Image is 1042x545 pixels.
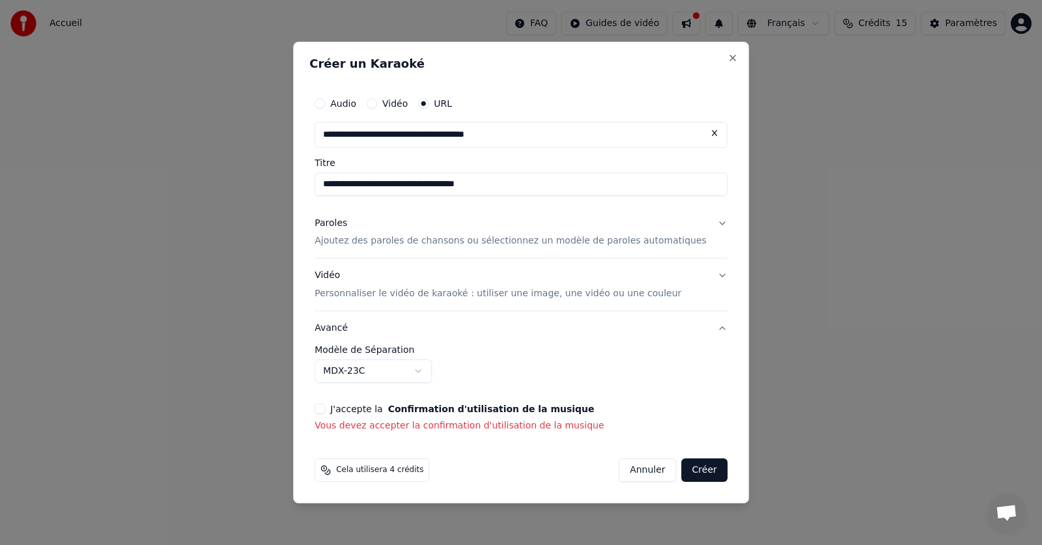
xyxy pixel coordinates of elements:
label: Modèle de Séparation [315,345,727,354]
span: Cela utilisera 4 crédits [336,465,423,475]
label: URL [434,99,452,108]
p: Ajoutez des paroles de chansons ou sélectionnez un modèle de paroles automatiques [315,235,707,248]
button: VidéoPersonnaliser le vidéo de karaoké : utiliser une image, une vidéo ou une couleur [315,259,727,311]
label: Vidéo [382,99,408,108]
label: Audio [330,99,356,108]
button: ParolesAjoutez des paroles de chansons ou sélectionnez un modèle de paroles automatiques [315,206,727,259]
label: J'accepte la [330,404,594,413]
p: Personnaliser le vidéo de karaoké : utiliser une image, une vidéo ou une couleur [315,288,681,301]
button: Annuler [619,458,676,482]
h2: Créer un Karaoké [309,58,733,70]
button: Avancé [315,311,727,345]
div: Vidéo [315,270,681,301]
div: Paroles [315,217,347,230]
label: Titre [315,158,727,167]
button: Créer [682,458,727,482]
div: Avancé [315,345,727,393]
p: Vous devez accepter la confirmation d'utilisation de la musique [315,419,727,432]
button: J'accepte la [388,404,595,413]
